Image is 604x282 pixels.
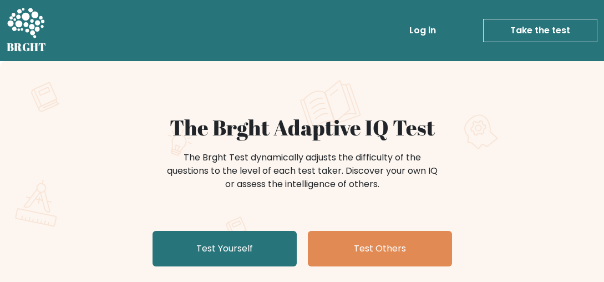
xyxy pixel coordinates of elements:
[7,4,47,57] a: BRGHT
[483,19,597,42] a: Take the test
[32,114,573,140] h1: The Brght Adaptive IQ Test
[308,231,452,266] a: Test Others
[7,41,47,54] h5: BRGHT
[405,19,440,42] a: Log in
[164,151,441,191] div: The Brght Test dynamically adjusts the difficulty of the questions to the level of each test take...
[153,231,297,266] a: Test Yourself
